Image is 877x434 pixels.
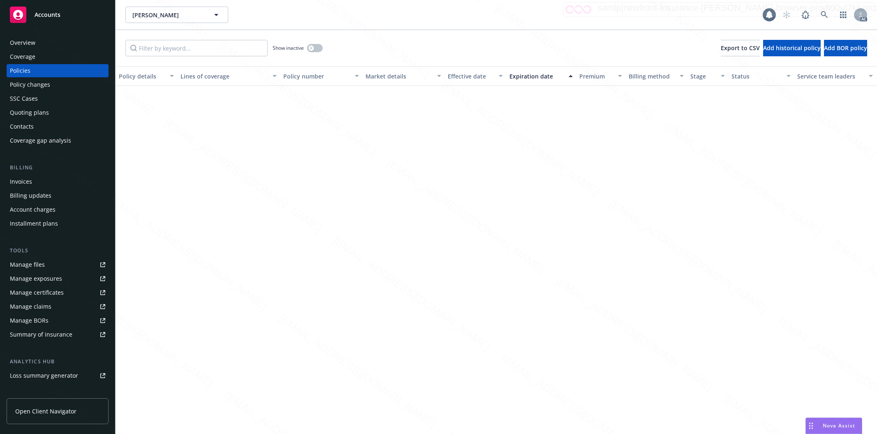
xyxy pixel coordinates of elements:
[816,7,833,23] a: Search
[797,7,814,23] a: Report a Bug
[823,422,855,429] span: Nova Assist
[690,72,716,81] div: Stage
[10,92,38,105] div: SSC Cases
[835,7,852,23] a: Switch app
[7,78,109,91] a: Policy changes
[7,50,109,63] a: Coverage
[116,66,177,86] button: Policy details
[824,44,867,52] span: Add BOR policy
[579,72,613,81] div: Premium
[797,72,864,81] div: Service team leaders
[7,64,109,77] a: Policies
[10,106,49,119] div: Quoting plans
[15,407,76,416] span: Open Client Navigator
[10,203,56,216] div: Account charges
[10,272,62,285] div: Manage exposures
[7,134,109,147] a: Coverage gap analysis
[283,72,350,81] div: Policy number
[7,164,109,172] div: Billing
[7,36,109,49] a: Overview
[7,106,109,119] a: Quoting plans
[824,40,867,56] button: Add BOR policy
[794,66,876,86] button: Service team leaders
[806,418,816,434] div: Drag to move
[721,40,760,56] button: Export to CSV
[119,72,165,81] div: Policy details
[362,66,444,86] button: Market details
[10,314,49,327] div: Manage BORs
[7,120,109,133] a: Contacts
[10,175,32,188] div: Invoices
[7,286,109,299] a: Manage certificates
[10,78,50,91] div: Policy changes
[132,11,204,19] span: [PERSON_NAME]
[10,50,35,63] div: Coverage
[7,272,109,285] a: Manage exposures
[805,418,862,434] button: Nova Assist
[7,300,109,313] a: Manage claims
[7,314,109,327] a: Manage BORs
[10,189,51,202] div: Billing updates
[763,44,821,52] span: Add historical policy
[10,217,58,230] div: Installment plans
[625,66,687,86] button: Billing method
[10,36,35,49] div: Overview
[7,217,109,230] a: Installment plans
[687,66,728,86] button: Stage
[125,40,268,56] input: Filter by keyword...
[509,72,564,81] div: Expiration date
[366,72,432,81] div: Market details
[10,328,72,341] div: Summary of insurance
[7,369,109,382] a: Loss summary generator
[7,247,109,255] div: Tools
[448,72,494,81] div: Effective date
[280,66,362,86] button: Policy number
[7,203,109,216] a: Account charges
[35,12,60,18] span: Accounts
[10,300,51,313] div: Manage claims
[7,358,109,366] div: Analytics hub
[10,134,71,147] div: Coverage gap analysis
[10,258,45,271] div: Manage files
[10,64,30,77] div: Policies
[629,72,675,81] div: Billing method
[7,3,109,26] a: Accounts
[444,66,506,86] button: Effective date
[576,66,625,86] button: Premium
[778,7,795,23] a: Start snowing
[125,7,228,23] button: [PERSON_NAME]
[10,286,64,299] div: Manage certificates
[763,40,821,56] button: Add historical policy
[7,328,109,341] a: Summary of insurance
[180,72,268,81] div: Lines of coverage
[731,72,782,81] div: Status
[10,369,78,382] div: Loss summary generator
[506,66,576,86] button: Expiration date
[177,66,280,86] button: Lines of coverage
[7,92,109,105] a: SSC Cases
[721,44,760,52] span: Export to CSV
[7,258,109,271] a: Manage files
[728,66,794,86] button: Status
[7,175,109,188] a: Invoices
[10,120,34,133] div: Contacts
[7,189,109,202] a: Billing updates
[273,44,304,51] span: Show inactive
